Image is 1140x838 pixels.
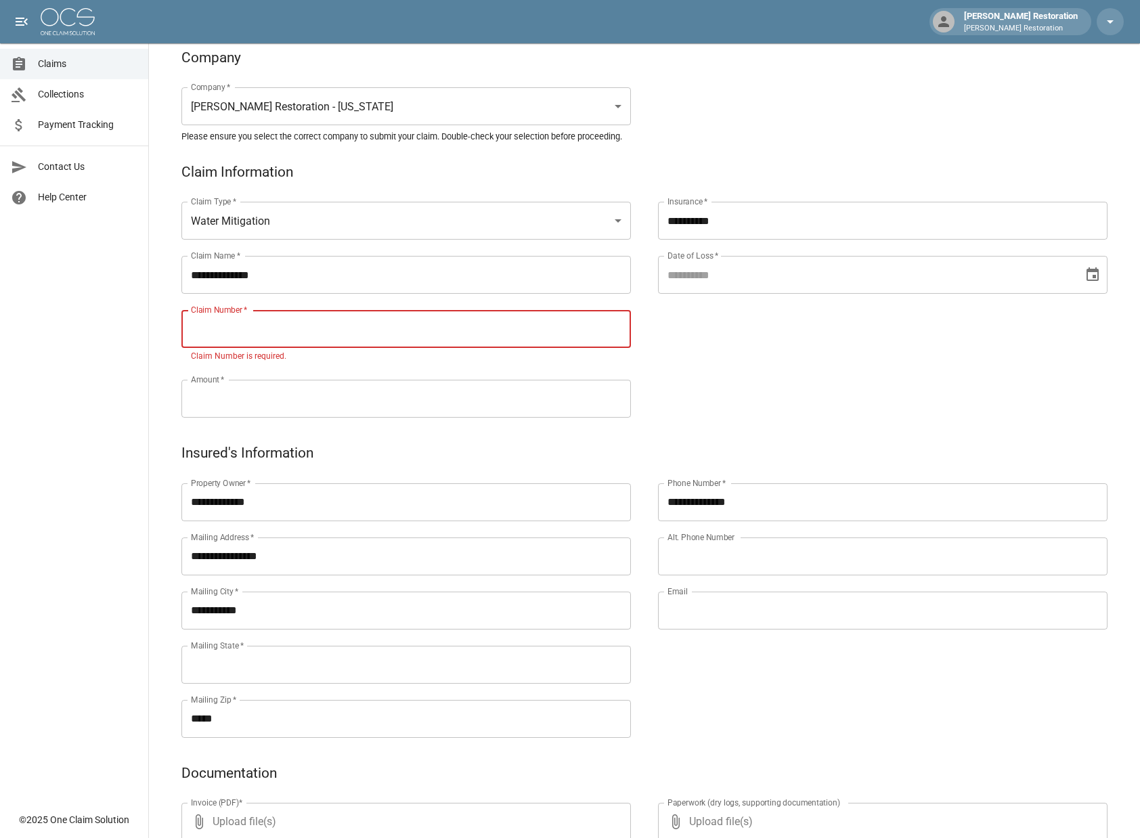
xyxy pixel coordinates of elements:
[191,196,236,207] label: Claim Type
[964,23,1078,35] p: [PERSON_NAME] Restoration
[181,87,631,125] div: [PERSON_NAME] Restoration - [US_STATE]
[667,477,726,489] label: Phone Number
[191,81,231,93] label: Company
[667,531,735,543] label: Alt. Phone Number
[191,250,240,261] label: Claim Name
[191,304,247,315] label: Claim Number
[8,8,35,35] button: open drawer
[667,797,840,808] label: Paperwork (dry logs, supporting documentation)
[667,250,718,261] label: Date of Loss
[19,813,129,826] div: © 2025 One Claim Solution
[191,350,621,363] p: Claim Number is required.
[38,190,137,204] span: Help Center
[667,196,707,207] label: Insurance
[959,9,1083,34] div: [PERSON_NAME] Restoration
[191,640,244,651] label: Mailing State
[191,374,225,385] label: Amount
[191,477,251,489] label: Property Owner
[38,160,137,174] span: Contact Us
[38,87,137,102] span: Collections
[191,531,254,543] label: Mailing Address
[667,586,688,597] label: Email
[181,202,631,240] div: Water Mitigation
[38,118,137,132] span: Payment Tracking
[191,797,243,808] label: Invoice (PDF)*
[191,694,237,705] label: Mailing Zip
[41,8,95,35] img: ocs-logo-white-transparent.png
[1079,261,1106,288] button: Choose date
[181,131,1108,142] h5: Please ensure you select the correct company to submit your claim. Double-check your selection be...
[38,57,137,71] span: Claims
[191,586,239,597] label: Mailing City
